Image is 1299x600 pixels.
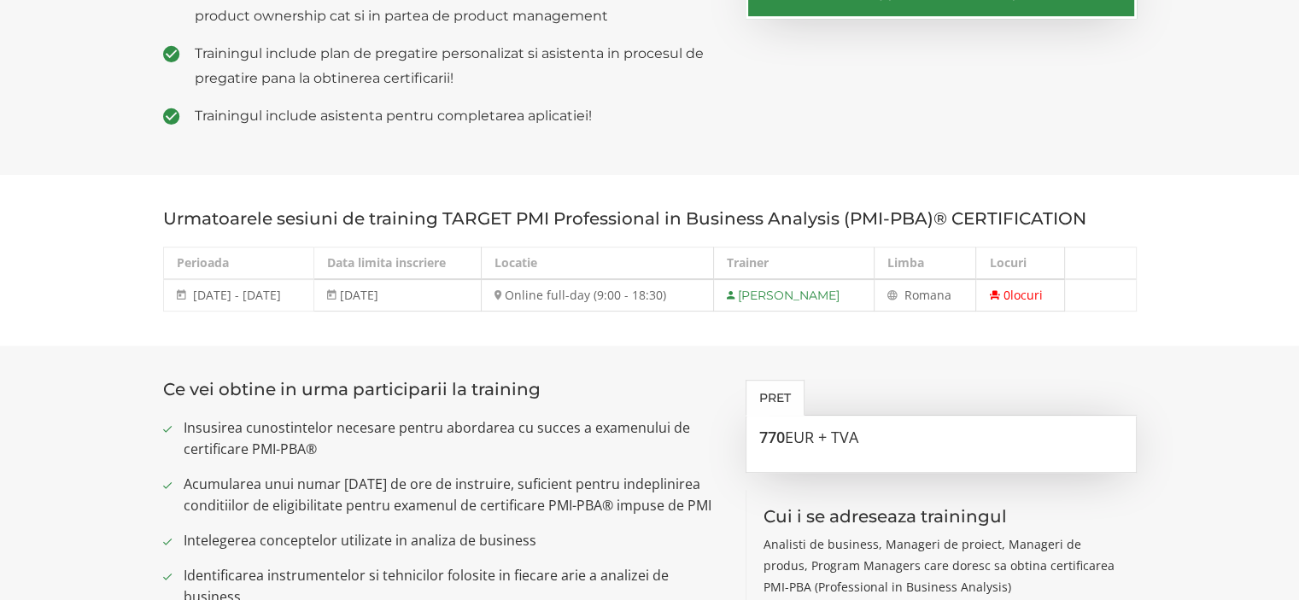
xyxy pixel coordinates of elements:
[193,287,281,303] span: [DATE] - [DATE]
[482,248,713,280] th: Locatie
[746,380,805,416] a: Pret
[195,41,721,90] span: Trainingul include plan de pregatire personalizat si asistenta in procesul de pregatire pana la o...
[759,429,1123,446] h3: 770
[919,287,951,303] span: mana
[163,248,313,280] th: Perioada
[976,279,1065,312] td: 0
[904,287,919,303] span: Ro
[184,474,721,516] span: Acumularea unui numar [DATE] de ore de instruire, suficient pentru indeplinirea conditiilor de el...
[195,103,721,128] span: Trainingul include asistenta pentru completarea aplicatiei!
[1009,287,1042,303] span: locuri
[785,427,858,447] span: EUR + TVA
[764,533,1120,597] p: Analisti de business, Manageri de proiect, Manageri de produs, Program Managers care doresc sa ob...
[764,507,1120,526] h3: Cui i se adreseaza trainingul
[875,248,976,280] th: Limba
[313,279,482,312] td: [DATE]
[482,279,713,312] td: Online full-day (9:00 - 18:30)
[313,248,482,280] th: Data limita inscriere
[163,380,721,399] h3: Ce vei obtine in urma participarii la training
[713,279,874,312] td: [PERSON_NAME]
[713,248,874,280] th: Trainer
[163,209,1137,228] h3: Urmatoarele sesiuni de training TARGET PMI Professional in Business Analysis (PMI-PBA)® CERTIFICA...
[976,248,1065,280] th: Locuri
[184,530,721,551] span: Intelegerea conceptelor utilizate in analiza de business
[184,417,721,460] span: Insusirea cunostintelor necesare pentru abordarea cu succes a examenului de certificare PMI-PBA®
